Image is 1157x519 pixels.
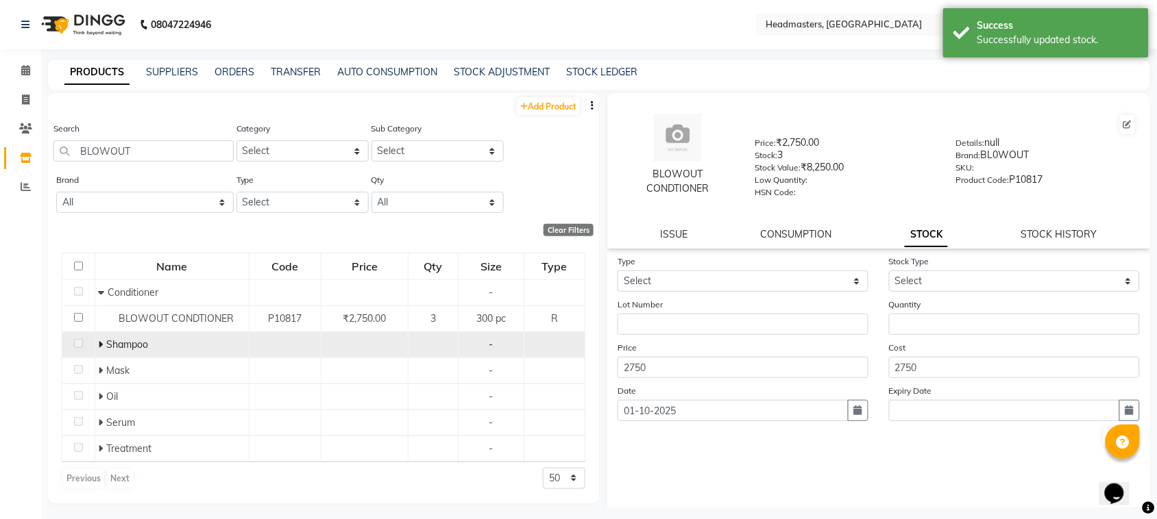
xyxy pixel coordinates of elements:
label: Brand [56,174,79,186]
label: Quantity [889,299,921,311]
span: - [489,442,494,455]
b: 08047224946 [151,5,211,44]
span: - [489,390,494,403]
span: Mask [107,364,130,377]
span: Serum [107,416,136,429]
a: STOCK ADJUSTMENT [454,66,550,78]
a: STOCK HISTORY [1021,228,1097,240]
span: Collapse Row [99,286,108,299]
div: BL0WOUT [956,148,1136,167]
a: CONSUMPTION [761,228,832,240]
label: Category [236,123,271,135]
label: Qty [372,174,385,186]
span: Oil [107,390,119,403]
label: Stock: [755,149,778,162]
span: Expand Row [99,364,107,377]
a: PRODUCTS [64,60,130,85]
div: BLOWOUT CONDTIONER [621,167,735,196]
label: Stock Value: [755,162,801,174]
label: Price [618,342,637,354]
div: P10817 [956,173,1136,192]
div: Price [322,254,407,279]
img: avatar [654,114,702,162]
span: 300 pc [476,312,506,325]
div: ₹8,250.00 [755,160,936,179]
a: ORDERS [215,66,254,78]
label: HSN Code: [755,186,796,199]
div: Name [96,254,248,279]
a: STOCK LEDGER [566,66,637,78]
div: Code [250,254,320,279]
span: Treatment [107,442,152,455]
div: Size [459,254,523,279]
label: Low Quantity: [755,174,808,186]
a: AUTO CONSUMPTION [337,66,437,78]
label: Cost [889,342,906,354]
label: Product Code: [956,174,1010,186]
span: R [551,312,558,325]
span: - [489,416,494,429]
span: BLOWOUT CONDTIONER [119,312,234,325]
label: Brand: [956,149,981,162]
div: 3 [755,148,936,167]
label: Lot Number [618,299,663,311]
span: - [489,338,494,351]
span: Expand Row [99,416,107,429]
label: Stock Type [889,255,929,268]
a: Add Product [517,97,580,114]
a: SUPPLIERS [146,66,198,78]
div: Qty [409,254,457,279]
span: Expand Row [99,338,107,351]
label: SKU: [956,162,975,174]
div: Success [977,18,1138,33]
span: - [489,286,494,299]
span: P10817 [268,312,302,325]
label: Date [618,385,636,397]
div: ₹2,750.00 [755,136,936,155]
span: 3 [430,312,436,325]
span: Shampoo [107,338,149,351]
div: Type [525,254,584,279]
a: TRANSFER [271,66,321,78]
iframe: chat widget [1099,464,1143,505]
button: Submit [1104,428,1138,447]
span: - [489,364,494,377]
span: Expand Row [99,390,107,403]
div: Clear Filters [544,224,594,236]
label: Type [618,255,635,268]
span: ₹2,750.00 [343,312,386,325]
span: Conditioner [108,286,159,299]
a: ISSUE [660,228,687,240]
label: Price: [755,137,777,149]
span: Expand Row [99,442,107,455]
label: Search [53,123,80,135]
img: logo [35,5,129,44]
label: Sub Category [372,123,422,135]
div: Successfully updated stock. [977,33,1138,47]
div: null [956,136,1136,155]
label: Expiry Date [889,385,932,397]
a: STOCK [905,223,948,247]
label: Details: [956,137,985,149]
label: Type [236,174,254,186]
input: Search by product name or code [53,140,234,162]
